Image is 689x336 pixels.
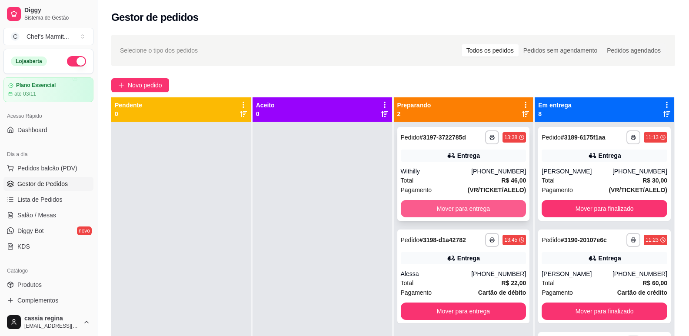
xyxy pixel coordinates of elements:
div: [PHONE_NUMBER] [471,269,526,278]
strong: # 3189-6175f1aa [561,134,606,141]
strong: (VR/TICKET/ALELO) [609,186,667,193]
button: Mover para finalizado [542,303,667,320]
strong: Cartão de crédito [617,289,667,296]
div: Pedidos agendados [602,44,666,57]
p: 8 [538,110,571,118]
button: Mover para entrega [401,303,526,320]
span: Pagamento [542,288,573,297]
span: Complementos [17,296,58,305]
div: Dia a dia [3,147,93,161]
p: 0 [256,110,275,118]
span: Total [542,278,555,288]
strong: # 3198-d1a42782 [419,236,466,243]
span: cassia regina [24,315,80,323]
p: 2 [397,110,431,118]
div: Chef's Marmit ... [27,32,69,41]
strong: R$ 60,00 [642,279,667,286]
span: plus [118,82,124,88]
strong: R$ 22,00 [501,279,526,286]
span: Produtos [17,280,42,289]
span: Pedido [542,236,561,243]
strong: # 3197-3722785d [419,134,466,141]
p: Pendente [115,101,142,110]
span: KDS [17,242,30,251]
span: Pedidos balcão (PDV) [17,164,77,173]
div: Catálogo [3,264,93,278]
span: C [11,32,20,41]
button: Novo pedido [111,78,169,92]
div: [PHONE_NUMBER] [471,167,526,176]
span: Total [401,176,414,185]
strong: R$ 30,00 [642,177,667,184]
div: Entrega [457,151,480,160]
button: cassia regina[EMAIL_ADDRESS][DOMAIN_NAME] [3,312,93,333]
p: Em entrega [538,101,571,110]
div: Pedidos sem agendamento [519,44,602,57]
a: KDS [3,240,93,253]
article: até 03/11 [14,90,36,97]
span: Gestor de Pedidos [17,180,68,188]
span: Salão / Mesas [17,211,56,220]
div: Todos os pedidos [462,44,519,57]
span: Total [542,176,555,185]
span: Novo pedido [128,80,162,90]
div: Acesso Rápido [3,109,93,123]
strong: Cartão de débito [478,289,526,296]
div: [PERSON_NAME] [542,269,612,278]
h2: Gestor de pedidos [111,10,199,24]
button: Mover para entrega [401,200,526,217]
strong: (VR/TICKET/ALELO) [468,186,526,193]
a: Lista de Pedidos [3,193,93,206]
p: Aceito [256,101,275,110]
button: Mover para finalizado [542,200,667,217]
div: 13:38 [504,134,517,141]
strong: # 3190-20107e6c [561,236,607,243]
div: Withilly [401,167,472,176]
span: Total [401,278,414,288]
button: Select a team [3,28,93,45]
div: Entrega [599,254,621,263]
span: Pedido [401,236,420,243]
div: [PERSON_NAME] [542,167,612,176]
div: 13:45 [504,236,517,243]
div: Entrega [599,151,621,160]
a: Produtos [3,278,93,292]
a: Gestor de Pedidos [3,177,93,191]
span: Sistema de Gestão [24,14,90,21]
button: Pedidos balcão (PDV) [3,161,93,175]
a: DiggySistema de Gestão [3,3,93,24]
div: 11:13 [646,134,659,141]
button: Alterar Status [67,56,86,67]
span: Pedido [401,134,420,141]
span: [EMAIL_ADDRESS][DOMAIN_NAME] [24,323,80,329]
a: Diggy Botnovo [3,224,93,238]
a: Plano Essencialaté 03/11 [3,77,93,102]
span: Selecione o tipo dos pedidos [120,46,198,55]
span: Diggy [24,7,90,14]
div: Loja aberta [11,57,47,66]
p: Preparando [397,101,431,110]
span: Pagamento [542,185,573,195]
div: Alessa [401,269,472,278]
span: Pagamento [401,288,432,297]
span: Dashboard [17,126,47,134]
div: [PHONE_NUMBER] [612,269,667,278]
a: Dashboard [3,123,93,137]
span: Pagamento [401,185,432,195]
div: [PHONE_NUMBER] [612,167,667,176]
span: Diggy Bot [17,226,44,235]
div: Entrega [457,254,480,263]
strong: R$ 46,00 [501,177,526,184]
a: Complementos [3,293,93,307]
div: 11:23 [646,236,659,243]
article: Plano Essencial [16,82,56,89]
p: 0 [115,110,142,118]
span: Pedido [542,134,561,141]
a: Salão / Mesas [3,208,93,222]
span: Lista de Pedidos [17,195,63,204]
